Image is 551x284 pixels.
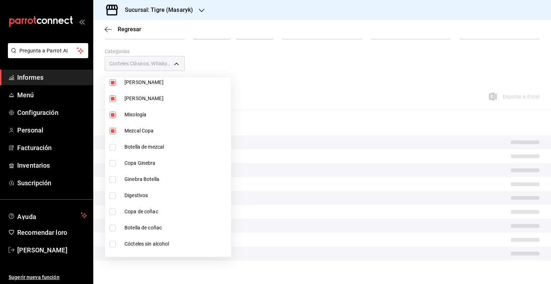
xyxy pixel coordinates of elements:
font: [PERSON_NAME] [124,79,164,85]
font: Ginebra Botella [124,176,159,182]
font: Mezcal Copa [124,128,154,134]
font: Copa de coñac [124,209,158,214]
font: Mixología [124,112,146,117]
font: Copa Ginebra [124,160,156,166]
font: [PERSON_NAME] [124,96,164,101]
font: Digestivos [124,192,148,198]
font: Botella de coñac [124,225,162,231]
font: Botella de mezcal [124,144,164,150]
font: Cócteles sin alcohol [124,241,169,247]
